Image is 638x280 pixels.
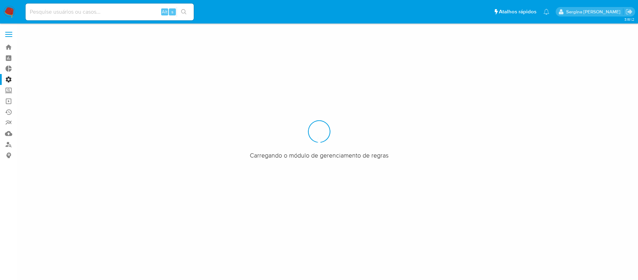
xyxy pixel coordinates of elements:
[625,8,633,15] a: Sair
[162,8,167,15] span: Alt
[171,8,173,15] span: s
[26,7,194,16] input: Pesquise usuários ou casos...
[566,8,623,15] p: sergina.neta@mercadolivre.com
[250,151,389,160] span: Carregando o módulo de gerenciamento de regras
[499,8,536,15] span: Atalhos rápidos
[543,9,549,15] a: Notificações
[177,7,191,17] button: search-icon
